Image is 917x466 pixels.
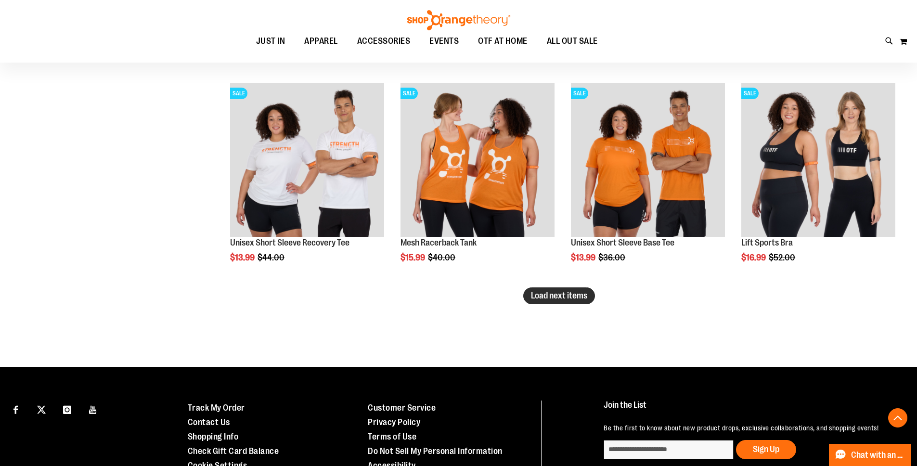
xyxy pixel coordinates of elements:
span: JUST IN [256,30,285,52]
a: Shopping Info [188,432,239,441]
span: $36.00 [598,253,627,262]
span: SALE [741,88,759,99]
img: Product image for Mesh Racerback Tank [400,83,555,237]
span: $44.00 [258,253,286,262]
a: Mesh Racerback Tank [400,238,477,247]
span: $13.99 [230,253,256,262]
img: Shop Orangetheory [406,10,512,30]
a: Customer Service [368,403,436,413]
div: product [225,78,389,287]
span: OTF AT HOME [478,30,528,52]
a: Track My Order [188,403,245,413]
span: SALE [400,88,418,99]
button: Sign Up [736,440,796,459]
img: Twitter [37,405,46,414]
a: Lift Sports Bra [741,238,793,247]
img: Product image for Unisex Short Sleeve Recovery Tee [230,83,384,237]
a: Unisex Short Sleeve Base Tee [571,238,674,247]
span: $15.99 [400,253,426,262]
a: Product image for Mesh Racerback TankSALE [400,83,555,238]
a: Product image for Unisex Short Sleeve Base TeeSALE [571,83,725,238]
img: Product image for Unisex Short Sleeve Base Tee [571,83,725,237]
a: Do Not Sell My Personal Information [368,446,503,456]
span: $52.00 [769,253,797,262]
button: Back To Top [888,408,907,427]
span: $40.00 [428,253,457,262]
span: Chat with an Expert [851,451,905,460]
a: Contact Us [188,417,230,427]
a: Privacy Policy [368,417,420,427]
a: Visit our X page [33,401,50,417]
a: Unisex Short Sleeve Recovery Tee [230,238,349,247]
a: Visit our Instagram page [59,401,76,417]
span: $13.99 [571,253,597,262]
span: Load next items [531,291,587,300]
button: Chat with an Expert [829,444,912,466]
span: EVENTS [429,30,459,52]
button: Load next items [523,287,595,304]
a: Visit our Facebook page [7,401,24,417]
div: product [396,78,559,287]
a: Check Gift Card Balance [188,446,279,456]
img: Main view of 2024 October Lift Sports Bra [741,83,895,237]
span: $16.99 [741,253,767,262]
p: Be the first to know about new product drops, exclusive collaborations, and shopping events! [604,423,895,433]
a: Visit our Youtube page [85,401,102,417]
span: APPAREL [304,30,338,52]
span: ALL OUT SALE [547,30,598,52]
a: Main view of 2024 October Lift Sports BraSALE [741,83,895,238]
div: product [566,78,730,287]
span: ACCESSORIES [357,30,411,52]
span: SALE [230,88,247,99]
span: SALE [571,88,588,99]
a: Product image for Unisex Short Sleeve Recovery TeeSALE [230,83,384,238]
div: product [736,78,900,287]
input: enter email [604,440,734,459]
a: Terms of Use [368,432,416,441]
span: Sign Up [753,444,779,454]
h4: Join the List [604,401,895,418]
